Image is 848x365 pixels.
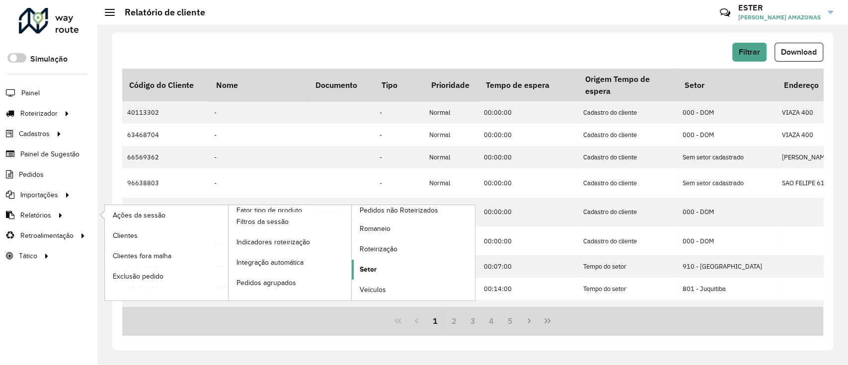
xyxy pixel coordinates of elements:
[424,168,479,197] td: Normal
[375,101,424,124] td: -
[678,226,777,255] td: 000 - DOM
[479,226,578,255] td: 00:00:00
[352,219,475,239] a: Romaneio
[479,101,578,124] td: 00:00:00
[424,124,479,146] td: Normal
[375,198,424,226] td: -
[209,101,308,124] td: -
[122,198,209,226] td: 40112568
[678,101,777,124] td: 000 - DOM
[424,101,479,124] td: Normal
[236,217,289,227] span: Filtros da sessão
[360,205,438,216] span: Pedidos não Roteirizados
[578,69,678,101] th: Origem Tempo de espera
[479,300,578,322] td: 00:14:00
[578,278,678,300] td: Tempo do setor
[209,124,308,146] td: -
[105,266,228,286] a: Exclusão pedido
[424,198,479,226] td: Normal
[229,273,352,293] a: Pedidos agrupados
[578,101,678,124] td: Cadastro do cliente
[678,198,777,226] td: 000 - DOM
[678,146,777,168] td: Sem setor cadastrado
[20,210,51,220] span: Relatórios
[30,53,68,65] label: Simulação
[360,285,386,295] span: Veículos
[229,205,475,300] a: Pedidos não Roteirizados
[479,278,578,300] td: 00:14:00
[209,168,308,197] td: -
[738,13,821,22] span: [PERSON_NAME] AMAZONAS
[209,198,308,226] td: BAR E LANCHES 107 DA LAPA LTDA ME
[236,205,302,216] span: Fator tipo de produto
[739,48,760,56] span: Filtrar
[20,230,74,241] span: Retroalimentação
[229,212,352,232] a: Filtros da sessão
[122,69,209,101] th: Código do Cliente
[375,146,424,168] td: -
[308,198,375,226] td: 06991867000132
[578,198,678,226] td: Cadastro do cliente
[738,3,821,12] h3: ESTER
[482,311,501,330] button: 4
[122,168,209,197] td: 96638803
[424,146,479,168] td: Normal
[678,255,777,278] td: 910 - [GEOGRAPHIC_DATA]
[236,257,304,268] span: Integração automática
[463,311,482,330] button: 3
[578,146,678,168] td: Cadastro do cliente
[19,129,50,139] span: Cadastros
[678,124,777,146] td: 000 - DOM
[20,108,58,119] span: Roteirizador
[21,88,40,98] span: Painel
[424,69,479,101] th: Prioridade
[229,232,352,252] a: Indicadores roteirização
[732,43,767,62] button: Filtrar
[122,124,209,146] td: 63468704
[352,280,475,300] a: Veículos
[19,169,44,180] span: Pedidos
[578,124,678,146] td: Cadastro do cliente
[236,278,296,288] span: Pedidos agrupados
[678,278,777,300] td: 801 - Juquitiba
[209,69,308,101] th: Nome
[678,300,777,322] td: 129 - Sorocabuço
[122,101,209,124] td: 40113302
[714,2,736,23] a: Contato Rápido
[308,69,375,101] th: Documento
[375,69,424,101] th: Tipo
[445,311,463,330] button: 2
[352,239,475,259] a: Roteirização
[113,251,171,261] span: Clientes fora malha
[678,69,777,101] th: Setor
[105,205,352,300] a: Fator tipo de produto
[578,226,678,255] td: Cadastro do cliente
[209,146,308,168] td: -
[781,48,817,56] span: Download
[105,205,228,225] a: Ações da sessão
[479,124,578,146] td: 00:00:00
[360,264,377,275] span: Setor
[375,168,424,197] td: -
[360,244,397,254] span: Roteirização
[578,168,678,197] td: Cadastro do cliente
[479,69,578,101] th: Tempo de espera
[122,146,209,168] td: 66569362
[426,311,445,330] button: 1
[236,237,310,247] span: Indicadores roteirização
[115,7,205,18] h2: Relatório de cliente
[578,255,678,278] td: Tempo do setor
[352,260,475,280] a: Setor
[479,255,578,278] td: 00:07:00
[520,311,539,330] button: Next Page
[678,168,777,197] td: Sem setor cadastrado
[479,168,578,197] td: 00:00:00
[105,225,228,245] a: Clientes
[113,271,163,282] span: Exclusão pedido
[19,251,37,261] span: Tático
[105,246,228,266] a: Clientes fora malha
[479,146,578,168] td: 00:00:00
[113,230,138,241] span: Clientes
[538,311,557,330] button: Last Page
[360,223,390,234] span: Romaneio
